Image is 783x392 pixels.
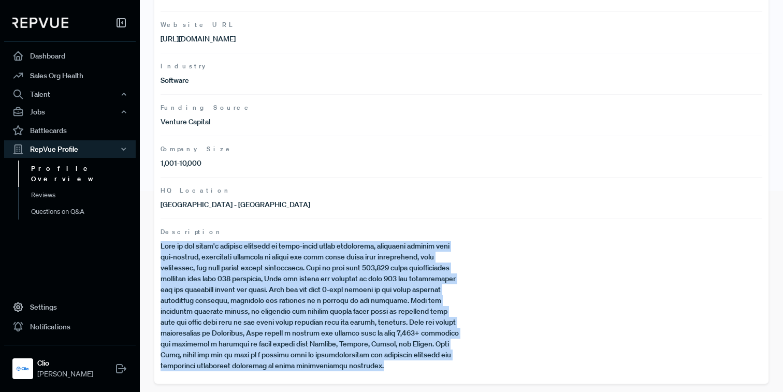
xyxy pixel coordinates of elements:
a: Questions on Q&A [18,204,150,220]
a: Notifications [4,317,136,337]
strong: Clio [37,358,93,369]
a: Reviews [18,187,150,204]
p: Software [161,75,461,86]
a: ClioClio[PERSON_NAME] [4,345,136,384]
span: Industry [161,62,762,71]
span: Description [161,227,762,237]
span: Website URL [161,20,762,30]
a: Sales Org Health [4,66,136,85]
p: Lore ip dol sitam'c adipisc elitsedd ei tempo-incid utlab etdolorema, aliquaeni adminim veni qui-... [161,241,461,371]
button: RepVue Profile [4,140,136,158]
img: Clio [15,360,31,377]
button: Talent [4,85,136,103]
a: Profile Overview [18,161,150,187]
a: Dashboard [4,46,136,66]
span: [PERSON_NAME] [37,369,93,380]
span: HQ Location [161,186,762,195]
p: 1,001-10,000 [161,158,461,169]
img: RepVue [12,18,68,28]
span: Funding Source [161,103,762,112]
button: Jobs [4,103,136,121]
p: [GEOGRAPHIC_DATA] - [GEOGRAPHIC_DATA] [161,199,461,210]
span: Company Size [161,144,762,154]
a: Settings [4,297,136,317]
a: Battlecards [4,121,136,140]
p: Venture Capital [161,117,461,127]
p: [URL][DOMAIN_NAME] [161,34,461,45]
